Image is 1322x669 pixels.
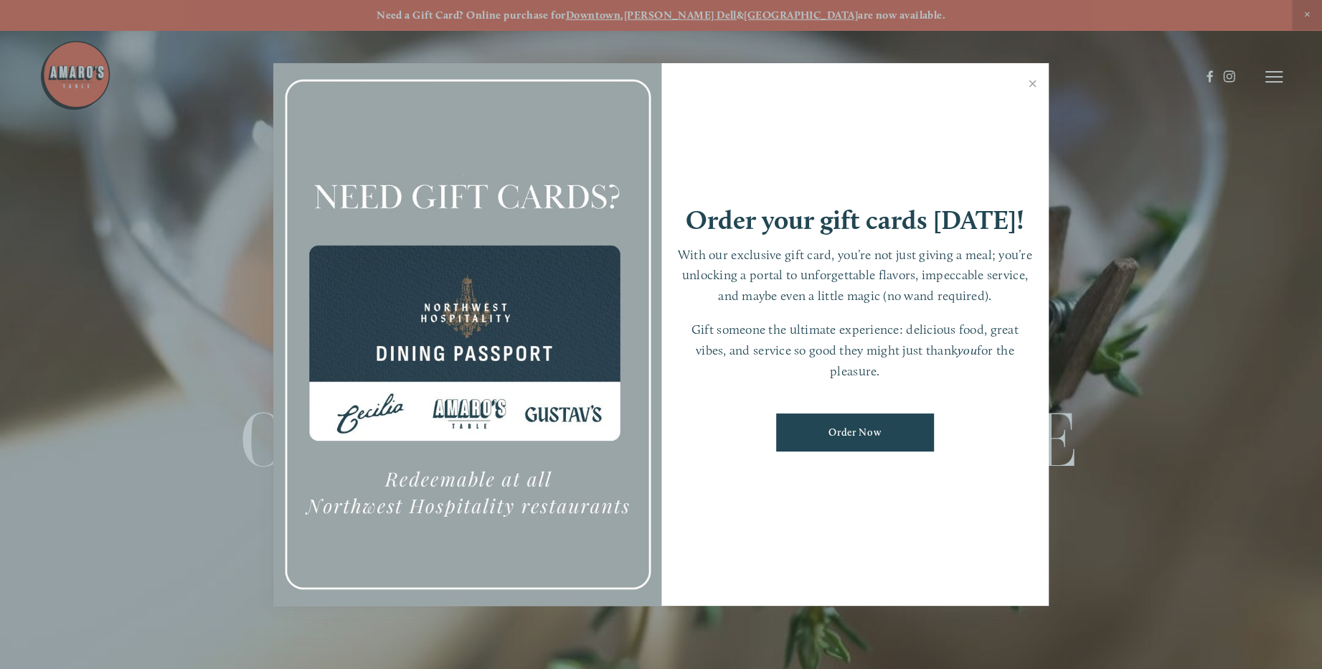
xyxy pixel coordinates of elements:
[958,342,977,357] em: you
[676,319,1035,381] p: Gift someone the ultimate experience: delicious food, great vibes, and service so good they might...
[776,413,934,452] a: Order Now
[1019,65,1047,106] a: Close
[676,245,1035,307] p: With our exclusive gift card, you’re not just giving a meal; you’re unlocking a portal to unforge...
[686,207,1024,233] h1: Order your gift cards [DATE]!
